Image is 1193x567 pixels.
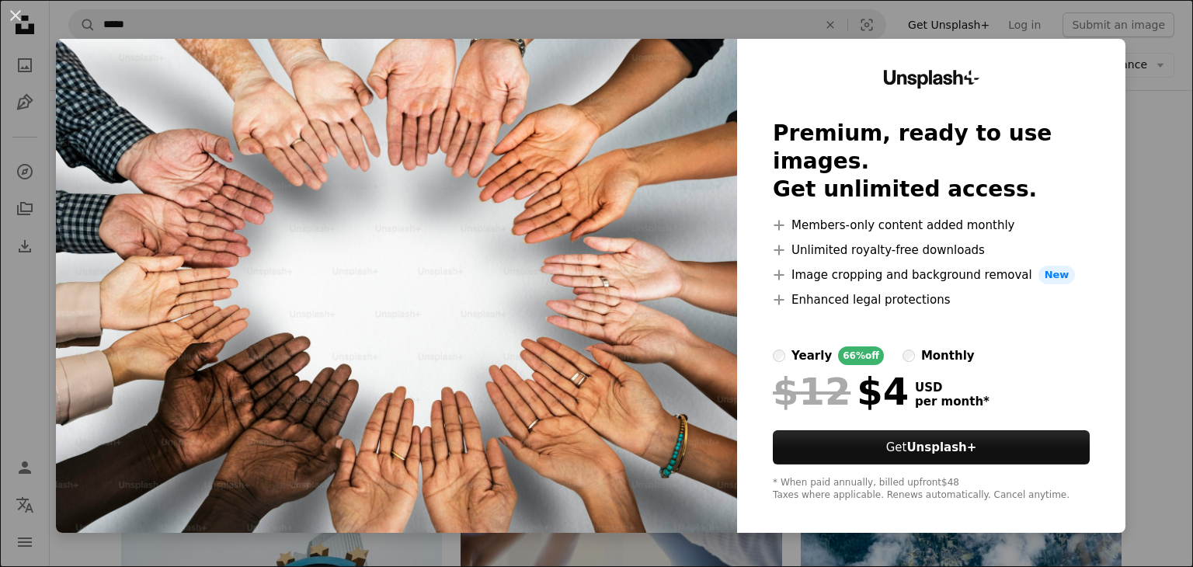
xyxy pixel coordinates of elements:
[791,346,832,365] div: yearly
[915,395,990,409] span: per month *
[773,477,1090,502] div: * When paid annually, billed upfront $48 Taxes where applicable. Renews automatically. Cancel any...
[773,371,909,412] div: $4
[773,371,850,412] span: $12
[921,346,975,365] div: monthly
[1038,266,1076,284] span: New
[906,440,976,454] strong: Unsplash+
[773,430,1090,464] button: GetUnsplash+
[773,216,1090,235] li: Members-only content added monthly
[773,120,1090,203] h2: Premium, ready to use images. Get unlimited access.
[915,381,990,395] span: USD
[903,350,915,362] input: monthly
[838,346,884,365] div: 66% off
[773,350,785,362] input: yearly66%off
[773,266,1090,284] li: Image cropping and background removal
[773,290,1090,309] li: Enhanced legal protections
[773,241,1090,259] li: Unlimited royalty-free downloads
